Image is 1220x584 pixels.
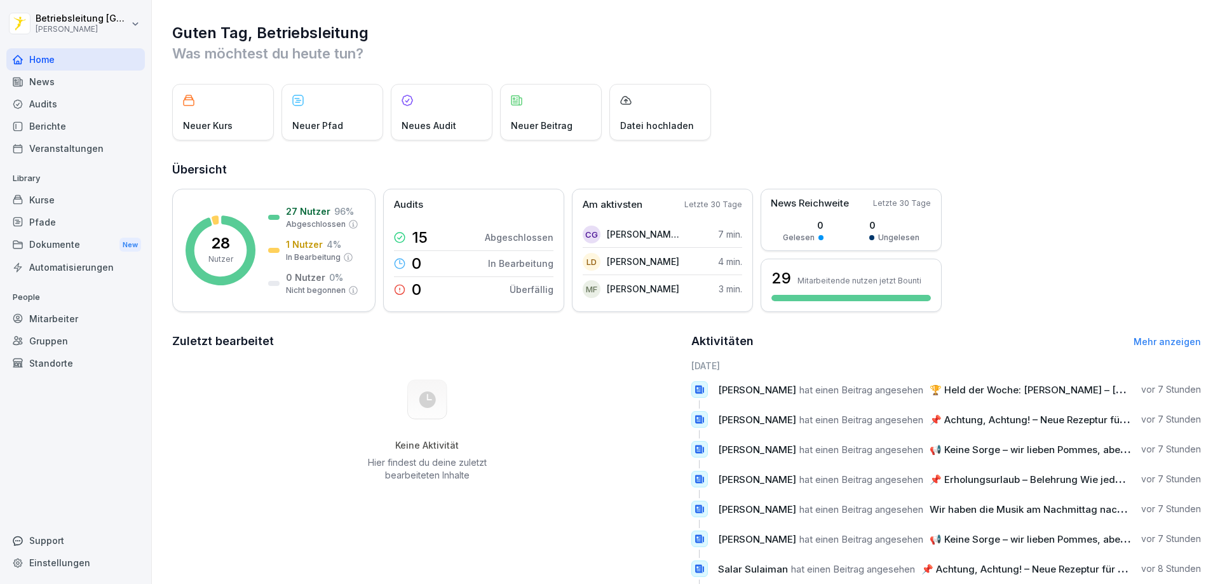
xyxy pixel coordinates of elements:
p: Ungelesen [878,232,919,243]
a: Home [6,48,145,71]
p: Betriebsleitung [GEOGRAPHIC_DATA] [36,13,128,24]
p: 4 min. [718,255,742,268]
div: MF [583,280,600,298]
span: hat einen Beitrag angesehen [799,473,923,486]
a: Audits [6,93,145,115]
a: Veranstaltungen [6,137,145,160]
p: People [6,287,145,308]
p: [PERSON_NAME] [PERSON_NAME] [607,227,680,241]
span: hat einen Beitrag angesehen [799,384,923,396]
p: 0 % [329,271,343,284]
p: vor 7 Stunden [1141,533,1201,545]
span: hat einen Beitrag angesehen [799,533,923,545]
h2: Aktivitäten [691,332,754,350]
p: vor 7 Stunden [1141,443,1201,456]
p: vor 7 Stunden [1141,503,1201,515]
span: hat einen Beitrag angesehen [799,503,923,515]
h3: 29 [771,268,791,289]
p: Mitarbeitende nutzen jetzt Bounti [797,276,921,285]
p: 1 Nutzer [286,238,323,251]
span: Salar Sulaiman [718,563,788,575]
p: 0 [412,282,421,297]
p: 15 [412,230,428,245]
p: Gelesen [783,232,815,243]
span: [PERSON_NAME] [718,414,796,426]
p: 0 [783,219,823,232]
p: 7 min. [718,227,742,241]
p: Letzte 30 Tage [684,199,742,210]
h2: Übersicht [172,161,1201,179]
a: Gruppen [6,330,145,352]
p: [PERSON_NAME] [607,255,679,268]
h1: Guten Tag, Betriebsleitung [172,23,1201,43]
p: Abgeschlossen [485,231,553,244]
a: Mitarbeiter [6,308,145,330]
span: [PERSON_NAME] [718,533,796,545]
p: 28 [211,236,230,251]
p: News Reichweite [771,196,849,211]
p: Was möchtest du heute tun? [172,43,1201,64]
p: Am aktivsten [583,198,642,212]
p: Letzte 30 Tage [873,198,931,209]
p: Neuer Kurs [183,119,233,132]
h2: Zuletzt bearbeitet [172,332,682,350]
p: vor 8 Stunden [1141,562,1201,575]
span: [PERSON_NAME] [718,384,796,396]
p: [PERSON_NAME] [36,25,128,34]
p: 96 % [334,205,354,218]
p: vor 7 Stunden [1141,383,1201,396]
span: hat einen Beitrag angesehen [791,563,915,575]
div: LD [583,253,600,271]
p: 0 [869,219,919,232]
div: CG [583,226,600,243]
a: DokumenteNew [6,233,145,257]
p: Nutzer [208,254,233,265]
span: [PERSON_NAME] [718,473,796,486]
p: vor 7 Stunden [1141,413,1201,426]
a: Einstellungen [6,552,145,574]
div: Dokumente [6,233,145,257]
div: New [119,238,141,252]
p: In Bearbeitung [286,252,341,263]
p: 0 [412,256,421,271]
p: 27 Nutzer [286,205,330,218]
span: hat einen Beitrag angesehen [799,444,923,456]
p: Abgeschlossen [286,219,346,230]
a: Automatisierungen [6,256,145,278]
h6: [DATE] [691,359,1202,372]
span: [PERSON_NAME] [718,503,796,515]
p: In Bearbeitung [488,257,553,270]
p: 0 Nutzer [286,271,325,284]
p: Hier findest du deine zuletzt bearbeiteten Inhalte [363,456,491,482]
a: Berichte [6,115,145,137]
p: 3 min. [719,282,742,295]
a: Kurse [6,189,145,211]
p: Nicht begonnen [286,285,346,296]
p: Überfällig [510,283,553,296]
p: Neuer Beitrag [511,119,573,132]
span: hat einen Beitrag angesehen [799,414,923,426]
a: News [6,71,145,93]
p: Library [6,168,145,189]
a: Standorte [6,352,145,374]
p: Audits [394,198,423,212]
div: Support [6,529,145,552]
p: vor 7 Stunden [1141,473,1201,486]
p: Neuer Pfad [292,119,343,132]
p: Neues Audit [402,119,456,132]
a: Pfade [6,211,145,233]
p: Datei hochladen [620,119,694,132]
span: [PERSON_NAME] [718,444,796,456]
p: [PERSON_NAME] [607,282,679,295]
